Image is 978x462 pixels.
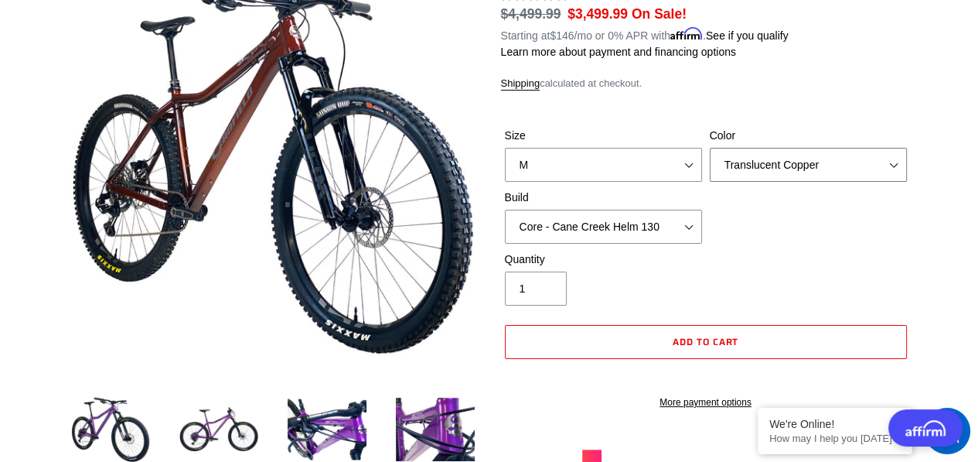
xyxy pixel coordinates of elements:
[632,4,687,24] span: On Sale!
[17,85,40,108] div: Navigation go back
[550,29,574,42] span: $146
[104,87,283,107] div: Chat with us now
[501,24,789,44] p: Starting at /mo or 0% APR with .
[49,77,88,116] img: d_696896380_company_1647369064580_696896380
[501,76,911,91] div: calculated at checkout.
[710,128,907,144] label: Color
[501,46,736,58] a: Learn more about payment and financing options
[505,395,907,409] a: More payment options
[670,27,703,40] span: Affirm
[769,433,901,444] p: How may I help you today?
[254,8,291,45] div: Minimize live chat window
[501,77,540,91] a: Shipping
[505,325,907,359] button: Add to cart
[505,128,702,144] label: Size
[90,135,213,291] span: We're online!
[8,302,295,356] textarea: Type your message and hit 'Enter'
[706,29,789,42] a: See if you qualify - Learn more about Affirm Financing (opens in modal)
[505,252,702,268] label: Quantity
[505,190,702,206] label: Build
[769,418,901,430] div: We're Online!
[567,6,628,22] span: $3,499.99
[501,6,561,22] s: $4,499.99
[673,334,739,349] span: Add to cart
